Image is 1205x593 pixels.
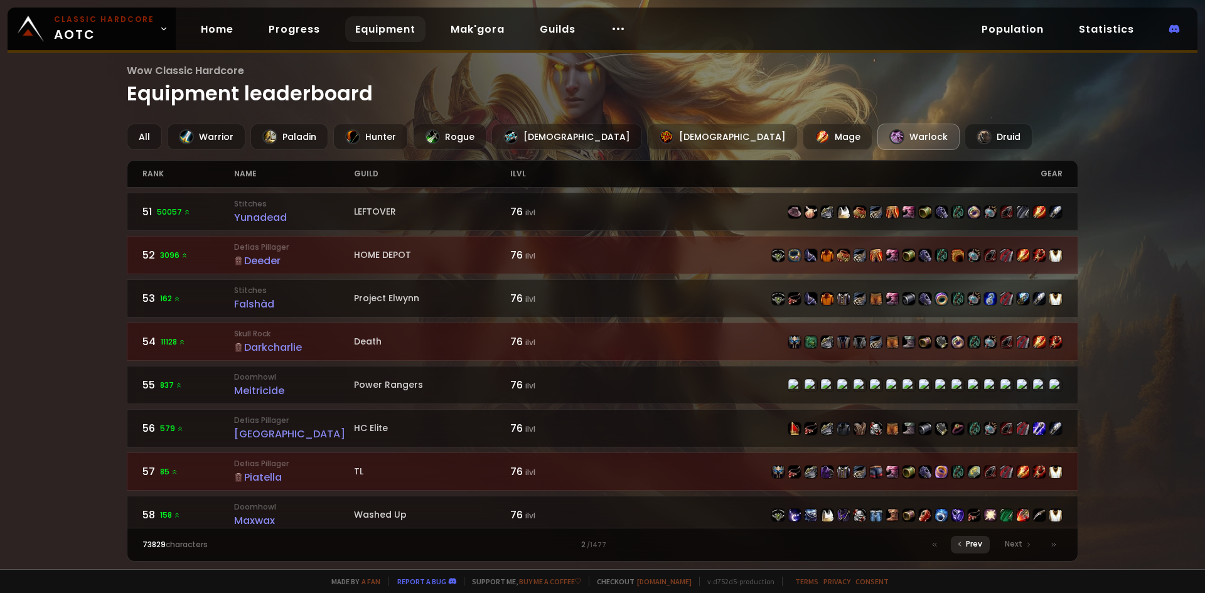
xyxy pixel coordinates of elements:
img: item-23025 [935,292,948,305]
img: item-19133 [870,292,882,305]
img: item-19950 [984,422,997,435]
small: / 1477 [587,540,606,550]
img: item-23069 [854,336,866,348]
small: ilvl [525,337,535,348]
small: ilvl [525,467,535,478]
img: item-19950 [968,249,980,262]
div: Falshàd [234,296,354,312]
img: item-22507 [805,292,817,305]
div: rank [142,161,235,187]
div: 76 [510,420,602,436]
a: 5785 Defias PillagerPiatellaTL76 ilvlitem-21337item-18814item-21335item-4335item-21838item-22510i... [127,452,1079,491]
div: [DEMOGRAPHIC_DATA] [491,124,642,150]
img: item-18407 [919,509,931,521]
img: item-18354 [968,509,980,521]
img: item-19407 [935,336,948,348]
img: item-18735 [886,509,899,521]
a: Progress [259,16,330,42]
img: item-5976 [1049,466,1062,478]
img: item-10056 [821,292,833,305]
img: item-19683 [886,206,899,218]
div: Rogue [413,124,486,150]
img: item-22943 [788,249,801,262]
a: 53162 StitchesFalshàdProject Elwynn76 ilvlitem-22506item-18814item-22507item-10056item-21838item-... [127,279,1079,318]
a: Home [191,16,244,42]
a: Consent [855,577,889,586]
img: item-22408 [1049,206,1062,218]
div: 58 [142,507,235,523]
h1: Equipment leaderboard [127,63,1079,109]
img: item-21210 [951,249,964,262]
span: 11128 [161,336,186,348]
img: item-21335 [821,206,833,218]
img: item-22511 [919,336,931,348]
img: item-19379 [1000,206,1013,218]
img: item-22509 [935,206,948,218]
img: item-23031 [968,206,980,218]
div: characters [142,539,373,550]
img: item-18467 [984,292,997,305]
img: item-22800 [1033,206,1046,218]
div: HC Elite [354,422,510,435]
span: Checkout [589,577,692,586]
img: item-18814 [805,422,817,435]
img: item-21335 [805,466,817,478]
a: 58158 DoomhowlMaxwaxWashed Up76 ilvlitem-10041item-18728item-13185item-5107item-14136item-18740it... [127,496,1079,534]
div: 76 [510,247,602,263]
small: Defias Pillager [234,242,354,253]
small: Stitches [234,198,354,210]
div: 55 [142,377,235,393]
img: item-21417 [951,292,964,305]
small: Stitches [234,285,354,296]
small: ilvl [525,510,535,521]
small: Doomhowl [234,371,354,383]
img: item-19684 [886,466,899,478]
img: item-10052 [821,249,833,262]
span: Next [1005,538,1022,550]
img: item-21838 [837,292,850,305]
small: ilvl [525,380,535,391]
span: 162 [160,293,181,304]
div: Mage [803,124,872,150]
img: item-19684 [886,249,899,262]
a: Classic HardcoreAOTC [8,8,176,50]
div: Warrior [167,124,245,150]
a: Terms [795,577,818,586]
span: 85 [160,466,178,478]
span: 50057 [157,206,191,218]
img: item-16703 [902,509,915,521]
div: 76 [510,334,602,350]
div: Hunter [333,124,408,150]
span: Wow Classic Hardcore [127,63,1079,78]
img: item-21337 [772,466,785,478]
img: item-3342 [837,336,850,348]
img: item-21504 [805,336,817,348]
img: item-19378 [1017,206,1029,218]
div: LEFTOVER [354,205,510,218]
small: Classic Hardcore [54,14,154,25]
img: item-18728 [788,509,801,521]
img: item-13968 [984,509,997,521]
div: Washed Up [354,508,510,521]
span: 3096 [160,250,188,261]
div: [GEOGRAPHIC_DATA] [234,426,354,442]
img: item-5976 [1049,292,1062,305]
div: Darkcharlie [234,339,354,355]
img: item-18814 [788,466,801,478]
a: 5411128 Skull RockDarkcharlieDeath76 ilvlitem-21337item-21504item-21335item-3342item-23069item-22... [127,323,1079,361]
small: ilvl [525,424,535,434]
img: item-4335 [821,466,833,478]
small: Doomhowl [234,501,354,513]
img: item-19407 [935,422,948,435]
img: item-19684 [886,292,899,305]
img: item-14136 [837,509,850,521]
img: item-21273 [1033,422,1046,435]
div: Death [354,335,510,348]
img: item-19388 [870,422,882,435]
img: item-22509 [919,466,931,478]
img: item-22505 [870,466,882,478]
img: item-22800 [1017,466,1029,478]
a: Equipment [345,16,426,42]
img: item-22506 [772,292,785,305]
img: item-19861 [1033,249,1046,262]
